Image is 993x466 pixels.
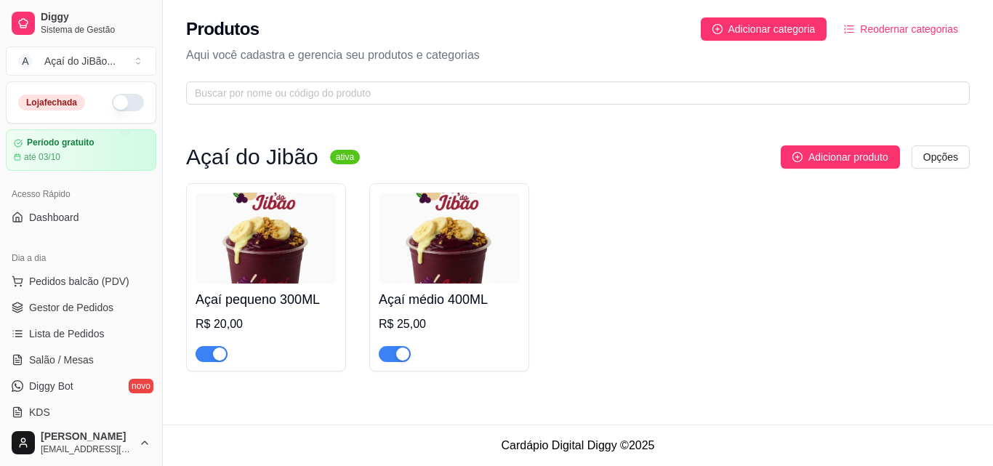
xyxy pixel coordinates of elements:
a: Salão / Mesas [6,348,156,371]
h3: Açaí do Jibão [186,148,318,166]
span: A [18,54,33,68]
span: Adicionar categoria [728,21,816,37]
button: Alterar Status [112,94,144,111]
a: DiggySistema de Gestão [6,6,156,41]
span: [EMAIL_ADDRESS][DOMAIN_NAME] [41,443,133,455]
span: Pedidos balcão (PDV) [29,274,129,289]
input: Buscar por nome ou código do produto [195,85,949,101]
button: Select a team [6,47,156,76]
p: Aqui você cadastra e gerencia seu produtos e categorias [186,47,970,64]
h4: Açaí pequeno 300ML [196,289,337,310]
span: Lista de Pedidos [29,326,105,341]
span: plus-circle [712,24,723,34]
button: Adicionar categoria [701,17,827,41]
span: plus-circle [792,152,803,162]
div: Açaí do JiBão ... [44,54,116,68]
img: product-image [379,193,520,284]
a: KDS [6,401,156,424]
span: Salão / Mesas [29,353,94,367]
div: Loja fechada [18,95,85,111]
img: product-image [196,193,337,284]
div: Acesso Rápido [6,182,156,206]
span: Adicionar produto [808,149,888,165]
span: Reodernar categorias [860,21,958,37]
a: Período gratuitoaté 03/10 [6,129,156,171]
div: R$ 20,00 [196,316,337,333]
article: Período gratuito [27,137,95,148]
button: Adicionar produto [781,145,900,169]
a: Dashboard [6,206,156,229]
a: Lista de Pedidos [6,322,156,345]
h2: Produtos [186,17,260,41]
span: ordered-list [844,24,854,34]
span: Diggy [41,11,150,24]
div: Dia a dia [6,246,156,270]
span: [PERSON_NAME] [41,430,133,443]
button: Reodernar categorias [832,17,970,41]
span: Opções [923,149,958,165]
span: Gestor de Pedidos [29,300,113,315]
button: [PERSON_NAME][EMAIL_ADDRESS][DOMAIN_NAME] [6,425,156,460]
a: Gestor de Pedidos [6,296,156,319]
span: KDS [29,405,50,419]
button: Opções [912,145,970,169]
div: R$ 25,00 [379,316,520,333]
span: Sistema de Gestão [41,24,150,36]
span: Diggy Bot [29,379,73,393]
footer: Cardápio Digital Diggy © 2025 [163,425,993,466]
button: Pedidos balcão (PDV) [6,270,156,293]
article: até 03/10 [24,151,60,163]
span: Dashboard [29,210,79,225]
h4: Açaí médio 400ML [379,289,520,310]
a: Diggy Botnovo [6,374,156,398]
sup: ativa [330,150,360,164]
